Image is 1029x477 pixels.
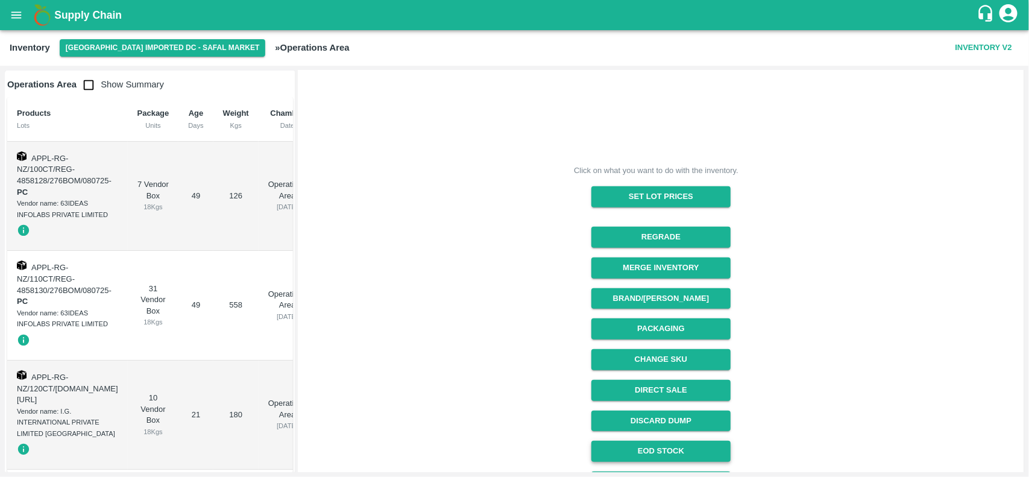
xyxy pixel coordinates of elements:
div: Vendor name: 63IDEAS INFOLABS PRIVATE LIMITED [17,198,118,220]
button: Change SKU [591,349,731,370]
button: Set Lot Prices [591,186,731,207]
div: Vendor name: I.G. INTERNATIONAL PRIVATE LIMITED [GEOGRAPHIC_DATA] [17,406,118,439]
button: Direct Sale [591,380,731,401]
a: EOD Stock [591,441,731,462]
span: 180 [229,410,242,419]
div: Date [268,120,307,131]
img: logo [30,3,54,27]
div: 31 Vendor Box [137,283,169,328]
div: [DATE] [268,201,307,212]
div: Lots [17,120,118,131]
button: Packaging [591,318,731,340]
div: [DATE] [268,311,307,322]
b: Inventory [10,43,50,52]
b: Chamber [270,109,304,118]
div: customer-support [977,4,998,26]
b: » Operations Area [275,43,349,52]
b: Products [17,109,51,118]
p: Operations Area [268,179,307,201]
span: APPL-RG-NZ/120CT/[DOMAIN_NAME][URL] [17,373,118,404]
b: Age [189,109,204,118]
button: Merge Inventory [591,257,731,279]
p: Operations Area [268,289,307,311]
p: Operations Area [268,398,307,420]
div: 18 Kgs [137,317,169,327]
span: 558 [229,300,242,309]
b: Package [137,109,169,118]
div: 18 Kgs [137,201,169,212]
div: Kgs [223,120,249,131]
img: box [17,151,27,161]
div: Units [137,120,169,131]
div: 10 Vendor Box [137,393,169,437]
button: open drawer [2,1,30,29]
div: 7 Vendor Box [137,179,169,213]
td: 21 [178,361,213,470]
div: account of current user [998,2,1019,28]
img: box [17,261,27,270]
b: Weight [223,109,249,118]
img: box [17,370,27,380]
button: Regrade [591,227,731,248]
span: 126 [229,191,242,200]
span: Show Summary [77,80,164,89]
span: - [17,176,112,197]
b: Supply Chain [54,9,122,21]
span: APPL-RG-NZ/100CT/REG-4858128/276BOM/080725 [17,154,109,185]
div: Days [188,120,203,131]
strong: PC [17,297,28,306]
strong: PC [17,188,28,197]
button: Select DC [60,39,266,57]
div: 18 Kgs [137,426,169,437]
td: 49 [178,142,213,251]
a: Supply Chain [54,7,977,24]
b: Operations Area [7,80,77,89]
button: Brand/[PERSON_NAME] [591,288,731,309]
div: Vendor name: 63IDEAS INFOLABS PRIVATE LIMITED [17,308,118,330]
button: Inventory V2 [951,37,1017,58]
div: Click on what you want to do with the inventory. [574,165,738,177]
button: Discard Dump [591,411,731,432]
td: 49 [178,251,213,361]
div: [DATE] [268,420,307,431]
span: APPL-RG-NZ/110CT/REG-4858130/276BOM/080725 [17,263,109,294]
